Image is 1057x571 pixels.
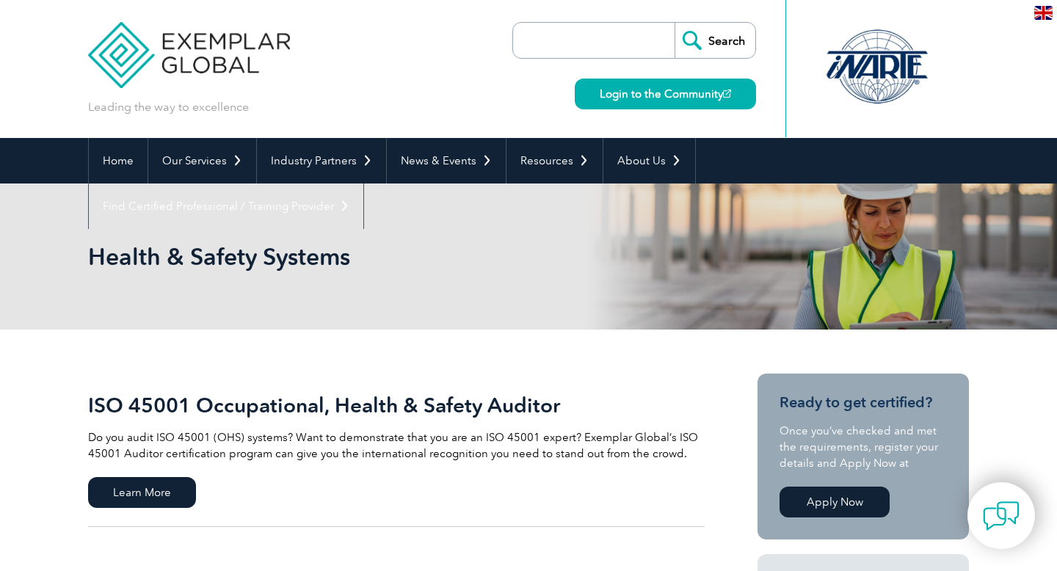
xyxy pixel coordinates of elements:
a: Find Certified Professional / Training Provider [89,183,363,229]
input: Search [675,23,755,58]
img: open_square.png [723,90,731,98]
a: ISO 45001 Occupational, Health & Safety Auditor Do you audit ISO 45001 (OHS) systems? Want to dem... [88,374,705,527]
a: News & Events [387,138,506,183]
p: Leading the way to excellence [88,99,249,115]
p: Do you audit ISO 45001 (OHS) systems? Want to demonstrate that you are an ISO 45001 expert? Exemp... [88,429,705,462]
a: Resources [506,138,603,183]
a: Home [89,138,148,183]
p: Once you’ve checked and met the requirements, register your details and Apply Now at [780,423,947,471]
h3: Ready to get certified? [780,393,947,412]
img: contact-chat.png [983,498,1020,534]
h2: ISO 45001 Occupational, Health & Safety Auditor [88,393,705,417]
a: Apply Now [780,487,890,517]
h1: Health & Safety Systems [88,242,652,271]
span: Learn More [88,477,196,508]
a: Industry Partners [257,138,386,183]
a: About Us [603,138,695,183]
a: Login to the Community [575,79,756,109]
a: Our Services [148,138,256,183]
img: en [1034,6,1053,20]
